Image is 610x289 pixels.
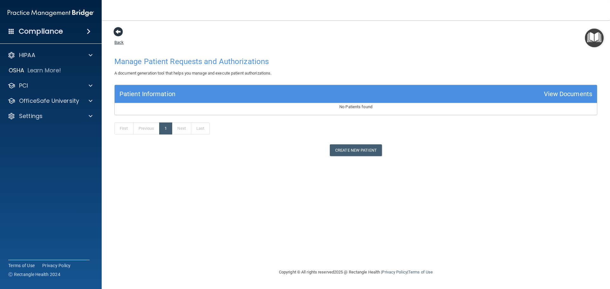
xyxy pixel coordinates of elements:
p: No Patients found [115,103,597,111]
p: OSHA [9,67,24,74]
p: OfficeSafe University [19,97,79,105]
iframe: Drift Widget Chat Controller [500,244,602,269]
h4: Compliance [19,27,63,36]
a: 1 [159,122,172,135]
a: Privacy Policy [382,270,407,274]
a: Back [114,32,124,45]
span: A document generation tool that helps you manage and execute patient authorizations. [114,71,271,76]
div: Patient Information [119,88,175,100]
a: Previous [133,122,160,135]
a: Next [172,122,191,135]
span: Ⓒ Rectangle Health 2024 [8,271,60,278]
p: PCI [19,82,28,89]
img: PMB logo [8,7,94,19]
a: OfficeSafe University [8,97,92,105]
p: Settings [19,112,43,120]
a: PCI [8,82,92,89]
a: Terms of Use [8,262,35,269]
p: Learn More! [28,67,61,74]
a: Last [191,122,210,135]
h4: Manage Patient Requests and Authorizations [114,57,597,66]
div: Copyright © All rights reserved 2025 @ Rectangle Health | | [240,262,472,282]
a: Settings [8,112,92,120]
button: Open Resource Center [585,29,604,47]
p: HIPAA [19,51,35,59]
a: HIPAA [8,51,92,59]
a: First [114,122,133,135]
a: Terms of Use [408,270,433,274]
div: View Documents [544,88,592,100]
a: Privacy Policy [42,262,71,269]
button: Create New Patient [330,144,382,156]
